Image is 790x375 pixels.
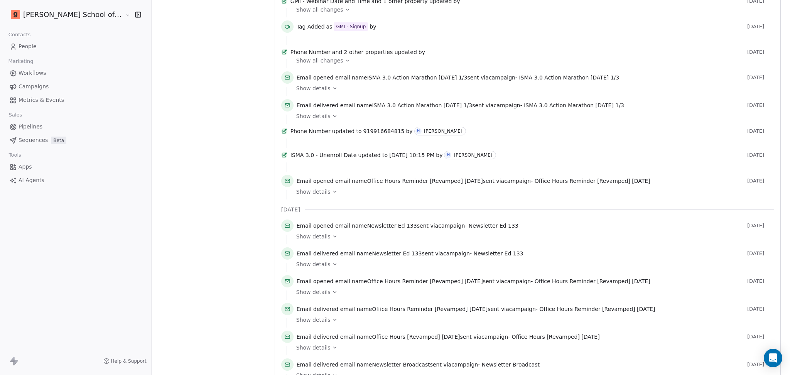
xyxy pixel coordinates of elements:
span: Office Hours Reminder [Revamped] [DATE] [367,178,483,184]
span: Show details [296,188,331,196]
span: Sales [5,109,25,121]
span: Pipelines [19,123,42,131]
span: Show details [296,316,331,324]
span: Show details [296,233,331,240]
span: Phone Number [290,48,331,56]
a: Show details [296,260,769,268]
span: Office Hours Reminder [Revamped] [DATE] [367,278,483,284]
button: [PERSON_NAME] School of Finance LLP [9,8,120,21]
div: [PERSON_NAME] [454,152,492,158]
span: Email delivered [297,334,338,340]
span: [DATE] [747,361,774,368]
span: Newsletter Broadcast [372,361,430,368]
span: by [419,48,425,56]
span: ISMA 3.0 - Unenroll Date [290,151,357,159]
span: [DATE] [747,250,774,257]
span: Email opened [297,74,334,81]
span: ISMA 3.0 Action Marathon [DATE] 1/3 [372,102,472,108]
a: Show all changes [296,6,769,14]
span: 919916684815 [363,127,405,135]
span: updated to [332,127,362,135]
span: Email delivered [297,102,338,108]
a: People [6,40,145,53]
div: H [417,128,420,134]
span: Show all changes [296,57,343,64]
span: Email opened [297,223,334,229]
span: email name sent via campaign - [297,74,619,81]
span: by [406,127,412,135]
span: Show all changes [296,6,343,14]
a: Show details [296,344,769,351]
a: Show details [296,316,769,324]
span: Newsletter Ed 133 [367,223,417,229]
span: AI Agents [19,176,44,184]
span: as [326,23,333,30]
div: [PERSON_NAME] [424,128,463,134]
span: Show details [296,112,331,120]
span: Office Hours [Revamped] [DATE] [512,334,600,340]
a: Help & Support [103,358,147,364]
span: by [370,23,376,30]
span: email name sent via campaign - [297,361,540,368]
span: ISMA 3.0 Action Marathon [DATE] 1/3 [519,74,619,81]
span: People [19,42,37,51]
span: Email delivered [297,250,338,257]
span: Email delivered [297,306,338,312]
span: Newsletter Ed 133 [469,223,518,229]
span: Tag Added [297,23,325,30]
a: Apps [6,160,145,173]
span: [DATE] [747,152,774,158]
span: [DATE] [747,24,774,30]
a: Show details [296,84,769,92]
span: [DATE] 10:15 PM [389,151,434,159]
span: Contacts [5,29,34,41]
span: email name sent via campaign - [297,250,523,257]
span: Campaigns [19,83,49,91]
a: Workflows [6,67,145,79]
span: Newsletter Ed 133 [473,250,523,257]
span: Phone Number [290,127,331,135]
a: Show all changes [296,57,769,64]
div: H [447,152,450,158]
span: Show details [296,260,331,268]
span: [DATE] [747,74,774,81]
span: [DATE] [747,102,774,108]
a: Show details [296,233,769,240]
a: Campaigns [6,80,145,93]
a: AI Agents [6,174,145,187]
span: [DATE] [747,334,774,340]
span: Tools [5,149,24,161]
span: ISMA 3.0 Action Marathon [DATE] 1/3 [367,74,468,81]
span: Email opened [297,178,334,184]
span: email name sent via campaign - [297,222,518,230]
span: [DATE] [747,49,774,55]
span: Marketing [5,56,37,67]
a: SequencesBeta [6,134,145,147]
span: Email delivered [297,361,338,368]
span: email name sent via campaign - [297,333,600,341]
span: Email opened [297,278,334,284]
span: [DATE] [747,178,774,184]
span: Metrics & Events [19,96,64,104]
span: Show details [296,344,331,351]
a: Show details [296,288,769,296]
span: email name sent via campaign - [297,277,650,285]
span: email name sent via campaign - [297,305,655,313]
a: Show details [296,188,769,196]
span: Help & Support [111,358,147,364]
span: Workflows [19,69,46,77]
span: [DATE] [747,128,774,134]
span: Beta [51,137,66,144]
span: [DATE] [747,278,774,284]
span: [DATE] [281,206,300,213]
span: ISMA 3.0 Action Marathon [DATE] 1/3 [524,102,624,108]
span: Apps [19,163,32,171]
span: Newsletter Broadcast [482,361,540,368]
span: [PERSON_NAME] School of Finance LLP [23,10,123,20]
span: Newsletter Ed 133 [372,250,422,257]
span: updated to [358,151,388,159]
img: Goela%20School%20Logos%20(4).png [11,10,20,19]
a: Pipelines [6,120,145,133]
span: Office Hours Reminder [Revamped] [DATE] [535,178,650,184]
span: email name sent via campaign - [297,101,624,109]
